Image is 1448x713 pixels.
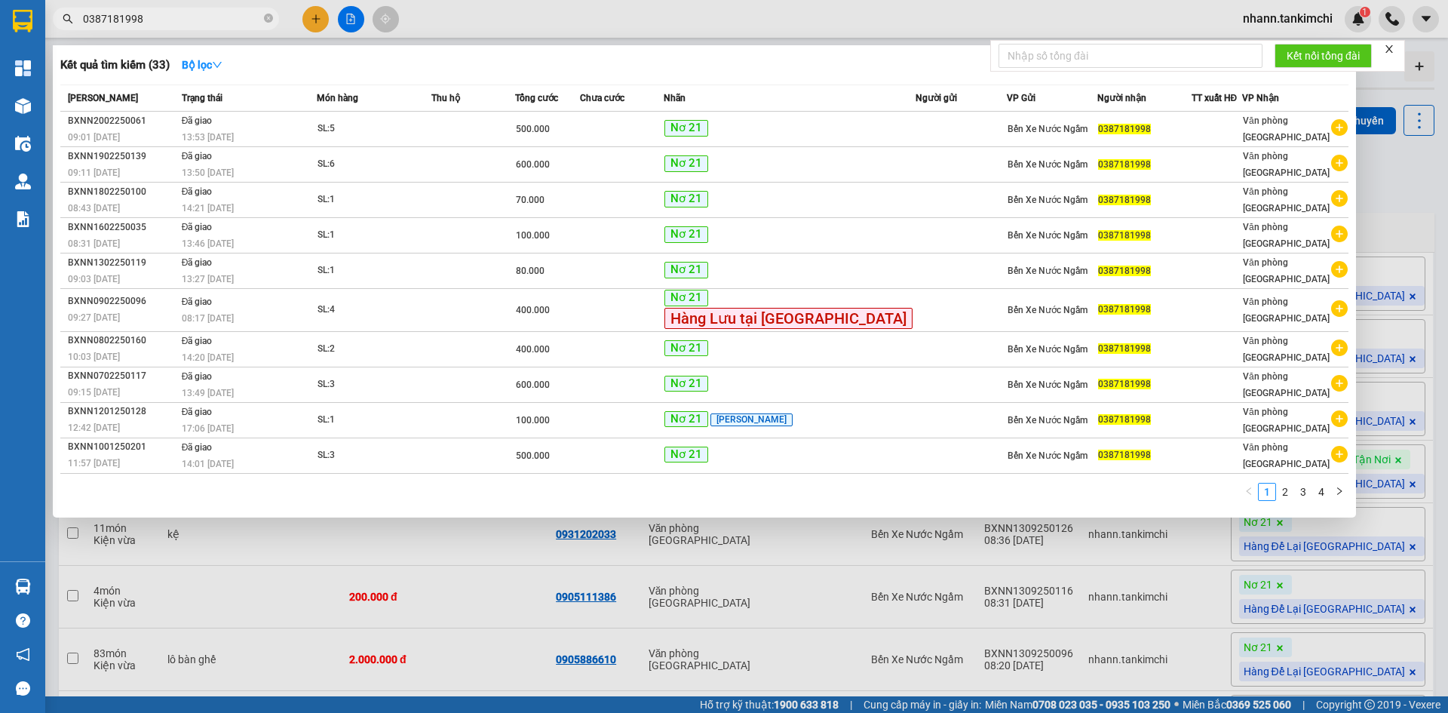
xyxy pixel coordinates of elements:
span: 0387181998 [1098,304,1151,315]
li: Previous Page [1240,483,1258,501]
span: Người gửi [916,93,957,103]
span: 14:01 [DATE] [182,459,234,469]
span: Nơ 21 [664,411,708,428]
span: 14:21 [DATE] [182,203,234,214]
h3: Kết quả tìm kiếm ( 33 ) [60,57,170,73]
span: 13:46 [DATE] [182,238,234,249]
button: Bộ lọcdown [170,53,235,77]
span: Nơ 21 [664,340,708,357]
span: Bến Xe Nước Ngầm [1008,380,1088,390]
span: Nơ 21 [664,290,708,306]
span: 12:42 [DATE] [68,423,120,433]
span: Văn phòng [GEOGRAPHIC_DATA] [1243,336,1330,363]
span: Nhãn [664,93,686,103]
span: Bến Xe Nước Ngầm [1008,230,1088,241]
span: Chưa cước [580,93,624,103]
span: 400.000 [516,344,550,355]
span: Hàng Lưu tại [GEOGRAPHIC_DATA] [664,308,913,329]
span: plus-circle [1331,190,1348,207]
input: Tìm tên, số ĐT hoặc mã đơn [83,11,261,27]
span: Nơ 21 [664,155,708,172]
span: Bến Xe Nước Ngầm [1008,450,1088,461]
span: plus-circle [1331,119,1348,136]
span: right [1335,487,1344,496]
span: left [1244,487,1253,496]
span: Đã giao [182,222,213,232]
div: BXNN0702250117 [68,368,177,384]
div: SL: 1 [318,412,431,429]
div: BXNN1302250119 [68,255,177,271]
div: BXNN0902250096 [68,293,177,309]
span: Đã giao [182,442,213,453]
span: 13:27 [DATE] [182,274,234,284]
span: Đã giao [182,336,213,346]
span: 70.000 [516,195,545,205]
span: 0387181998 [1098,450,1151,460]
span: Món hàng [317,93,358,103]
div: SL: 3 [318,376,431,393]
span: TT xuất HĐ [1192,93,1238,103]
span: 08:43 [DATE] [68,203,120,214]
span: 0387181998 [1098,159,1151,170]
span: 600.000 [516,380,550,390]
li: 3 [1294,483,1312,501]
span: Nơ 21 [664,376,708,392]
img: warehouse-icon [15,136,31,152]
div: BXNN1201250128 [68,404,177,420]
span: plus-circle [1331,340,1348,356]
img: dashboard-icon [15,60,31,76]
li: Next Page [1330,483,1348,501]
span: 500.000 [516,450,550,461]
span: Đã giao [182,151,213,161]
li: 1 [1258,483,1276,501]
span: VP Nhận [1242,93,1279,103]
span: Nơ 21 [664,120,708,137]
span: Nơ 21 [664,191,708,207]
div: SL: 1 [318,227,431,244]
span: 100.000 [516,415,550,426]
span: 0387181998 [1098,343,1151,354]
span: 09:15 [DATE] [68,387,120,398]
div: BXNN1802250100 [68,184,177,200]
span: search [63,14,73,24]
span: Bến Xe Nước Ngầm [1008,195,1088,205]
span: Nơ 21 [664,226,708,243]
span: 13:49 [DATE] [182,388,234,398]
input: Nhập số tổng đài [999,44,1262,68]
span: Người nhận [1097,93,1146,103]
span: Đã giao [182,186,213,197]
button: Kết nối tổng đài [1275,44,1372,68]
span: 0387181998 [1098,124,1151,134]
span: 80.000 [516,266,545,276]
span: plus-circle [1331,375,1348,392]
span: 11:57 [DATE] [68,458,120,469]
span: 09:27 [DATE] [68,312,120,323]
span: question-circle [16,613,30,628]
span: close-circle [264,12,273,26]
span: plus-circle [1331,446,1348,463]
div: SL: 2 [318,341,431,358]
span: plus-circle [1331,300,1348,317]
span: Thu hộ [431,93,460,103]
span: 500.000 [516,124,550,134]
span: 08:31 [DATE] [68,238,120,249]
span: 09:03 [DATE] [68,274,120,284]
span: 100.000 [516,230,550,241]
img: warehouse-icon [15,98,31,114]
div: SL: 5 [318,121,431,137]
img: logo-vxr [13,10,32,32]
span: Bến Xe Nước Ngầm [1008,415,1088,426]
span: Văn phòng [GEOGRAPHIC_DATA] [1243,151,1330,178]
div: BXNN0802250160 [68,333,177,349]
span: 600.000 [516,159,550,170]
span: notification [16,647,30,662]
span: 0387181998 [1098,414,1151,425]
span: Đã giao [182,371,213,382]
div: SL: 4 [318,302,431,318]
span: Văn phòng [GEOGRAPHIC_DATA] [1243,442,1330,469]
span: Tổng cước [515,93,558,103]
span: Văn phòng [GEOGRAPHIC_DATA] [1243,371,1330,398]
span: VP Gửi [1007,93,1035,103]
div: SL: 1 [318,263,431,279]
span: Đã giao [182,407,213,417]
